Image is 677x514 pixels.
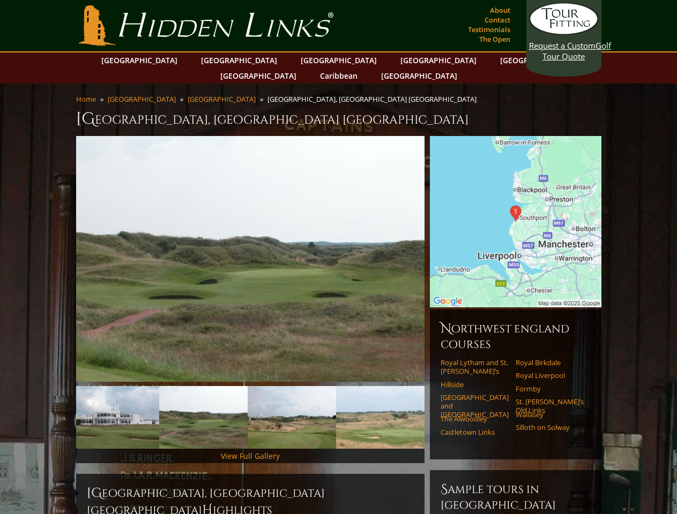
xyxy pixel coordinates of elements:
a: Testimonials [465,22,513,37]
a: Royal Liverpool [516,371,584,380]
a: St. [PERSON_NAME]’s Old Links [516,397,584,415]
a: About [487,3,513,18]
a: Home [76,94,96,104]
a: [GEOGRAPHIC_DATA] [188,94,256,104]
img: Google Map of Royal Birkdale Golf Club, Southport, England, United Kingdom [430,136,601,307]
a: Contact [482,12,513,27]
a: [GEOGRAPHIC_DATA] [395,52,482,68]
a: Request a CustomGolf Tour Quote [529,3,599,62]
a: The Alwoodley [441,414,509,423]
a: Hillside [441,380,509,389]
a: [GEOGRAPHIC_DATA] and [GEOGRAPHIC_DATA] [441,393,509,419]
span: Request a Custom [529,40,596,51]
a: [GEOGRAPHIC_DATA] [196,52,282,68]
a: View Full Gallery [221,451,280,461]
a: Castletown Links [441,428,509,436]
a: [GEOGRAPHIC_DATA] [376,68,463,84]
a: [GEOGRAPHIC_DATA] [96,52,183,68]
h1: [GEOGRAPHIC_DATA], [GEOGRAPHIC_DATA] [GEOGRAPHIC_DATA] [76,108,601,130]
h6: Northwest England Courses [441,320,591,352]
a: [GEOGRAPHIC_DATA] [215,68,302,84]
a: Wallasey [516,410,584,419]
a: [GEOGRAPHIC_DATA] [495,52,582,68]
a: Silloth on Solway [516,423,584,432]
a: Caribbean [315,68,363,84]
li: [GEOGRAPHIC_DATA], [GEOGRAPHIC_DATA] [GEOGRAPHIC_DATA] [267,94,481,104]
h6: Sample Tours in [GEOGRAPHIC_DATA] [441,481,591,512]
a: [GEOGRAPHIC_DATA] [295,52,382,68]
a: Royal Lytham and St. [PERSON_NAME]’s [441,358,509,376]
a: The Open [477,32,513,47]
a: Royal Birkdale [516,358,584,367]
a: Formby [516,384,584,393]
a: [GEOGRAPHIC_DATA] [108,94,176,104]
